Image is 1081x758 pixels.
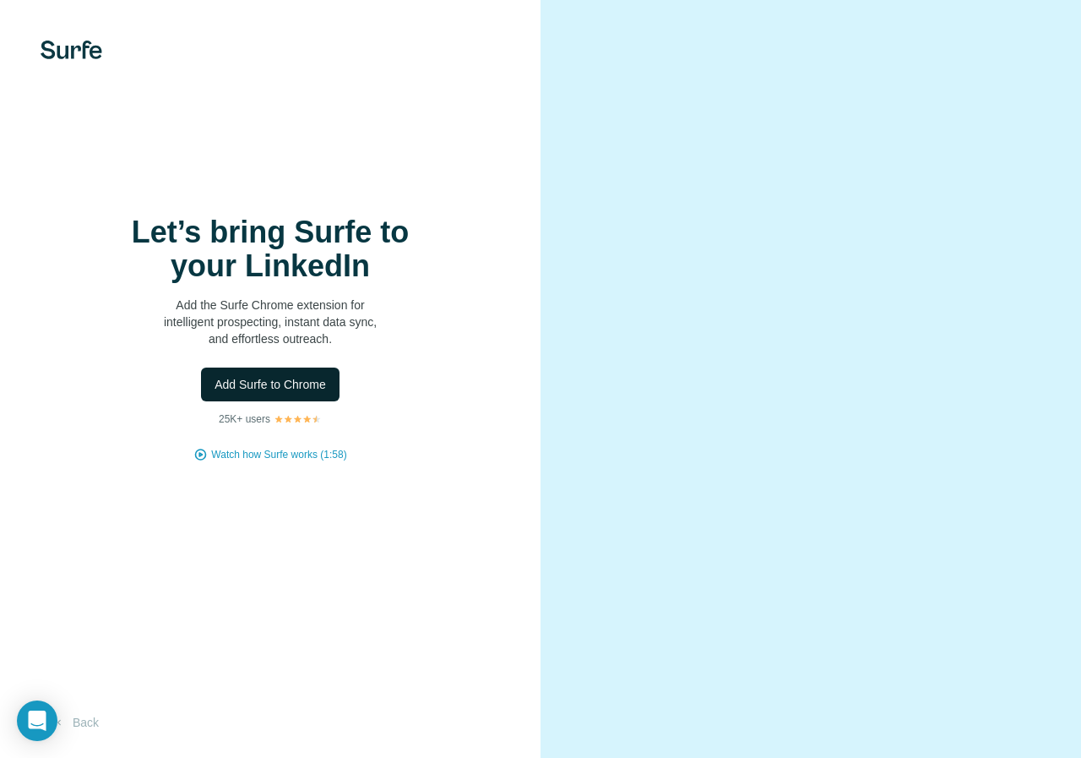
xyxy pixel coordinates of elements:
[101,215,439,283] h1: Let’s bring Surfe to your LinkedIn
[201,368,340,401] button: Add Surfe to Chrome
[215,376,326,393] span: Add Surfe to Chrome
[41,707,111,738] button: Back
[17,701,57,741] div: Open Intercom Messenger
[211,447,346,462] button: Watch how Surfe works (1:58)
[41,41,102,59] img: Surfe's logo
[101,297,439,347] p: Add the Surfe Chrome extension for intelligent prospecting, instant data sync, and effortless out...
[274,414,322,424] img: Rating Stars
[219,412,270,427] p: 25K+ users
